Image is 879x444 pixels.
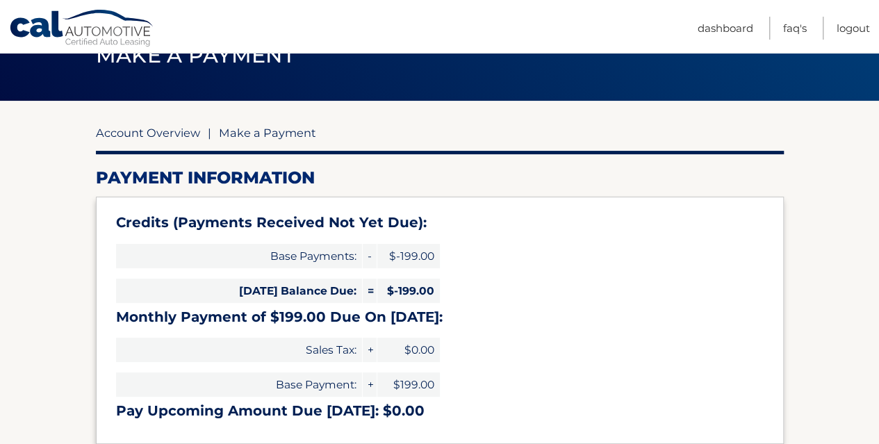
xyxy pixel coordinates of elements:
span: + [363,338,377,362]
h3: Monthly Payment of $199.00 Due On [DATE]: [116,309,764,326]
span: + [363,372,377,397]
h3: Pay Upcoming Amount Due [DATE]: $0.00 [116,402,764,420]
a: FAQ's [783,17,807,40]
span: $-199.00 [377,244,440,268]
a: Dashboard [698,17,753,40]
span: [DATE] Balance Due: [116,279,362,303]
span: Make a Payment [219,126,316,140]
a: Cal Automotive [9,9,155,49]
span: $-199.00 [377,279,440,303]
span: Base Payments: [116,244,362,268]
span: Sales Tax: [116,338,362,362]
h2: Payment Information [96,167,784,188]
span: $199.00 [377,372,440,397]
span: | [208,126,211,140]
span: - [363,244,377,268]
a: Logout [837,17,870,40]
a: Account Overview [96,126,200,140]
span: $0.00 [377,338,440,362]
span: Base Payment: [116,372,362,397]
h3: Credits (Payments Received Not Yet Due): [116,214,764,231]
span: = [363,279,377,303]
span: Make a Payment [96,42,295,68]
